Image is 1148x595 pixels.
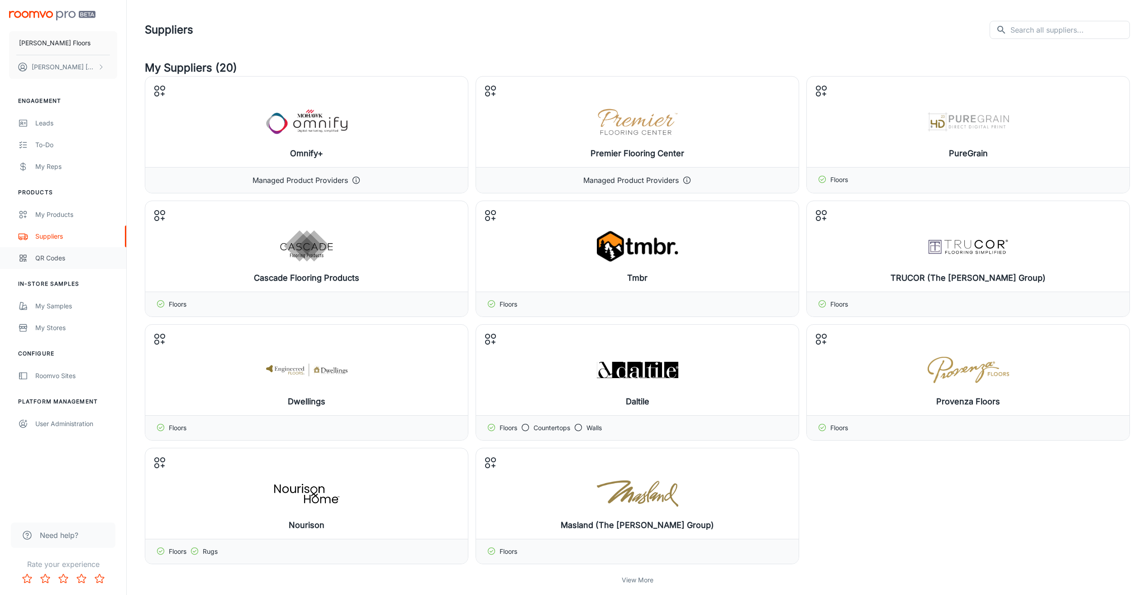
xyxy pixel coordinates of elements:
[35,118,117,128] div: Leads
[583,175,679,186] p: Managed Product Providers
[54,570,72,588] button: Rate 3 star
[597,104,678,140] img: Premier Flooring Center
[32,62,95,72] p: [PERSON_NAME] [PERSON_NAME]
[591,147,684,160] h6: Premier Flooring Center
[500,423,517,433] p: Floors
[830,175,848,186] p: Floors
[830,299,848,309] p: Floors
[169,423,186,433] p: Floors
[35,253,117,263] div: QR Codes
[145,22,193,38] h1: Suppliers
[145,60,1130,76] h4: My Suppliers (20)
[40,530,78,541] span: Need help?
[169,299,186,309] p: Floors
[9,31,117,55] button: [PERSON_NAME] Floors
[266,104,348,140] img: Omnify+
[203,547,218,557] p: Rugs
[9,11,95,20] img: Roomvo PRO Beta
[36,570,54,588] button: Rate 2 star
[534,423,570,433] p: Countertops
[18,570,36,588] button: Rate 1 star
[7,559,119,570] p: Rate your experience
[35,162,117,172] div: My Reps
[9,55,117,79] button: [PERSON_NAME] [PERSON_NAME]
[500,547,517,557] p: Floors
[19,38,91,48] p: [PERSON_NAME] Floors
[586,423,602,433] p: Walls
[500,299,517,309] p: Floors
[35,140,117,150] div: To-do
[35,371,117,381] div: Roomvo Sites
[830,423,848,433] p: Floors
[290,147,323,160] h6: Omnify+
[252,175,348,186] p: Managed Product Providers
[72,570,91,588] button: Rate 4 star
[35,323,117,333] div: My Stores
[35,301,117,311] div: My Samples
[35,419,117,429] div: User Administration
[169,547,186,557] p: Floors
[35,210,117,220] div: My Products
[1010,21,1130,39] input: Search all suppliers...
[91,570,109,588] button: Rate 5 star
[35,231,117,241] div: Suppliers
[622,575,653,585] p: View More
